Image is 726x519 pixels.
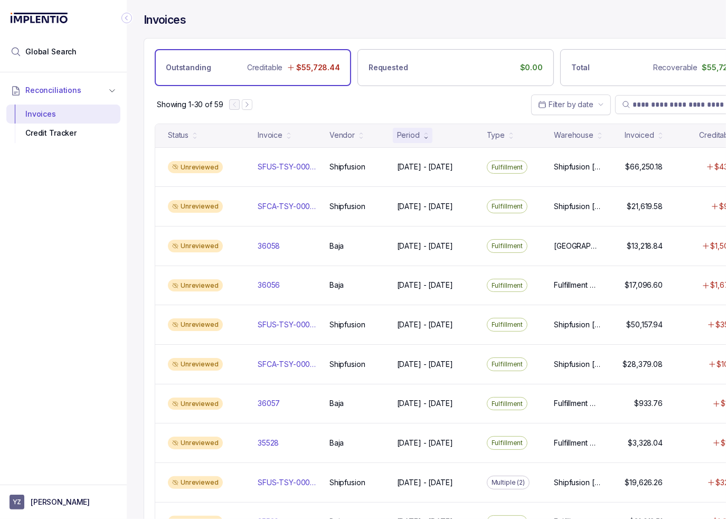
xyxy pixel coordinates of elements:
[329,477,365,488] p: Shipfusion
[258,162,317,172] p: SFUS-TSY-00068
[258,130,282,140] div: Invoice
[258,201,317,212] p: SFCA-TSY-00072
[554,319,600,330] p: Shipfusion [GEOGRAPHIC_DATA], Shipfusion [GEOGRAPHIC_DATA]
[258,359,317,370] p: SFCA-TSY-00071
[258,280,280,290] p: 36056
[554,398,600,409] p: Fulfillment Center (W) / Wholesale, Fulfillment Center / Primary
[397,398,453,409] p: [DATE] - [DATE]
[625,477,663,488] p: $19,626.26
[329,130,355,140] div: Vendor
[258,477,317,488] p: SFUS-TSY-00066
[120,12,133,24] div: Collapse Icon
[157,99,223,110] div: Remaining page entries
[144,13,186,27] h4: Invoices
[258,319,317,330] p: SFUS-TSY-00067
[25,85,81,96] span: Reconciliations
[653,62,697,73] p: Recoverable
[520,62,543,73] p: $0.00
[554,201,600,212] p: Shipfusion [GEOGRAPHIC_DATA]
[6,102,120,145] div: Reconciliations
[626,319,663,330] p: $50,157.94
[487,130,505,140] div: Type
[397,241,453,251] p: [DATE] - [DATE]
[329,280,344,290] p: Baja
[258,398,280,409] p: 36057
[25,46,77,57] span: Global Search
[397,359,453,370] p: [DATE] - [DATE]
[625,130,654,140] div: Invoiced
[492,359,523,370] p: Fulfillment
[329,162,365,172] p: Shipfusion
[168,161,223,174] div: Unreviewed
[554,280,600,290] p: Fulfillment Center / Primary
[538,99,593,110] search: Date Range Picker
[168,437,223,449] div: Unreviewed
[549,100,593,109] span: Filter by date
[397,130,420,140] div: Period
[247,62,283,73] p: Creditable
[492,241,523,251] p: Fulfillment
[634,398,663,409] p: $933.76
[258,438,279,448] p: 35528
[329,438,344,448] p: Baja
[492,201,523,212] p: Fulfillment
[554,359,600,370] p: Shipfusion [GEOGRAPHIC_DATA]
[554,438,600,448] p: Fulfillment Center [GEOGRAPHIC_DATA] / [US_STATE], [US_STATE]-Wholesale / [US_STATE]-Wholesale
[397,477,453,488] p: [DATE] - [DATE]
[258,241,280,251] p: 36058
[627,201,663,212] p: $21,619.58
[157,99,223,110] p: Showing 1-30 of 59
[397,319,453,330] p: [DATE] - [DATE]
[492,399,523,409] p: Fulfillment
[625,280,663,290] p: $17,096.60
[369,62,408,73] p: Requested
[242,99,252,110] button: Next Page
[168,318,223,331] div: Unreviewed
[168,358,223,371] div: Unreviewed
[492,319,523,330] p: Fulfillment
[397,201,453,212] p: [DATE] - [DATE]
[397,162,453,172] p: [DATE] - [DATE]
[554,241,600,251] p: [GEOGRAPHIC_DATA] [GEOGRAPHIC_DATA] / [US_STATE]
[623,359,663,370] p: $28,379.08
[554,162,600,172] p: Shipfusion [GEOGRAPHIC_DATA], Shipfusion [GEOGRAPHIC_DATA]
[168,130,188,140] div: Status
[166,62,211,73] p: Outstanding
[627,241,663,251] p: $13,218.84
[531,95,611,115] button: Date Range Picker
[168,476,223,489] div: Unreviewed
[554,477,600,488] p: Shipfusion [GEOGRAPHIC_DATA], Shipfusion [GEOGRAPHIC_DATA]
[329,201,365,212] p: Shipfusion
[168,279,223,292] div: Unreviewed
[628,438,663,448] p: $3,328.04
[397,280,453,290] p: [DATE] - [DATE]
[492,477,525,488] p: Multiple (2)
[329,359,365,370] p: Shipfusion
[31,497,90,507] p: [PERSON_NAME]
[625,162,663,172] p: $66,250.18
[492,162,523,173] p: Fulfillment
[10,495,24,509] span: User initials
[329,241,344,251] p: Baja
[168,200,223,213] div: Unreviewed
[554,130,593,140] div: Warehouse
[10,495,117,509] button: User initials[PERSON_NAME]
[492,438,523,448] p: Fulfillment
[571,62,590,73] p: Total
[15,124,112,143] div: Credit Tracker
[296,62,340,73] p: $55,728.44
[329,398,344,409] p: Baja
[329,319,365,330] p: Shipfusion
[168,398,223,410] div: Unreviewed
[492,280,523,291] p: Fulfillment
[6,79,120,102] button: Reconciliations
[168,240,223,252] div: Unreviewed
[397,438,453,448] p: [DATE] - [DATE]
[15,105,112,124] div: Invoices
